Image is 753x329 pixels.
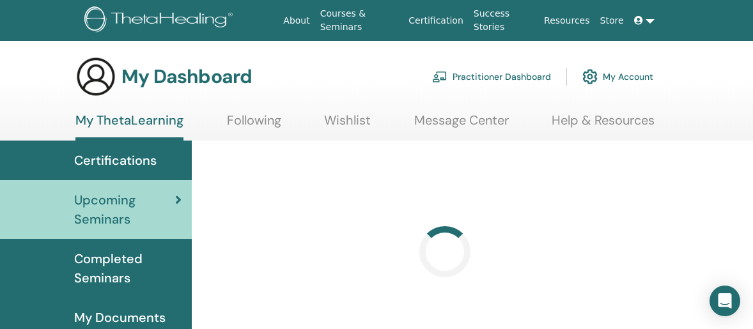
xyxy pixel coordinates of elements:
[74,190,175,229] span: Upcoming Seminars
[414,112,509,137] a: Message Center
[74,308,166,327] span: My Documents
[74,151,157,170] span: Certifications
[121,65,252,88] h3: My Dashboard
[710,286,740,316] div: Open Intercom Messenger
[403,9,468,33] a: Certification
[595,9,629,33] a: Store
[227,112,281,137] a: Following
[75,56,116,97] img: generic-user-icon.jpg
[324,112,371,137] a: Wishlist
[469,2,539,39] a: Success Stories
[84,6,237,35] img: logo.png
[432,71,447,82] img: chalkboard-teacher.svg
[278,9,314,33] a: About
[75,112,183,141] a: My ThetaLearning
[74,249,182,287] span: Completed Seminars
[582,63,653,91] a: My Account
[432,63,551,91] a: Practitioner Dashboard
[582,66,598,88] img: cog.svg
[552,112,655,137] a: Help & Resources
[315,2,404,39] a: Courses & Seminars
[539,9,595,33] a: Resources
